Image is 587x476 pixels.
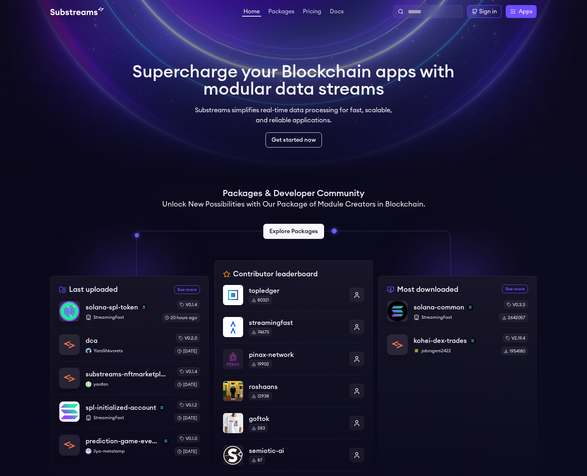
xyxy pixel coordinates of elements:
[223,381,243,401] img: roshaans
[414,348,419,354] img: jobrogers2422
[86,348,169,354] p: YaroShkvorets
[86,415,169,421] p: StreamingFast
[86,369,169,379] p: substreams-nftmarketplace
[86,314,156,320] p: StreamingFast
[174,380,200,389] div: [DATE]
[223,188,364,199] h1: Packages & Developer Community
[265,132,322,148] a: Get started now
[249,350,344,360] p: pinax-network
[223,311,364,343] a: streamingfaststreamingfast74673
[59,361,200,395] a: substreams-nftmarketplacesubstreams-nftmarketplaceyaofanyaofanv0.1.4[DATE]
[86,302,138,312] p: solana-spl-token
[177,367,200,376] div: v0.1.4
[467,304,473,310] img: solana
[174,414,200,422] div: [DATE]
[387,328,528,355] a: kohei-dex-tradeskohei-dex-tradessolanajobrogers2422jobrogers2422v2.19.41954180
[159,405,165,411] img: solana
[59,395,200,428] a: spl-initialized-accountspl-initialized-accountsolanaStreamingFastv0.1.2[DATE]
[223,439,364,471] a: semiotic-aisemiotic-ai87
[176,334,200,343] div: v0.2.0
[249,318,344,328] p: streamingfast
[59,335,79,355] img: dca
[249,382,344,392] p: roshaans
[86,336,97,346] p: dca
[162,199,425,209] h2: Unlock New Possibilities with Our Package of Module Creators in Blockchain.
[86,448,91,454] img: ilya-metalamp
[86,448,169,454] p: ilya-metalamp
[174,347,200,355] div: [DATE]
[249,456,265,464] div: 87
[263,224,324,239] a: Explore Packages
[50,7,104,16] img: Substream's logo
[223,407,364,439] a: goftokgoftok583
[249,328,272,336] div: 74673
[223,349,243,369] img: pinax-network
[249,360,272,368] div: 19902
[59,435,79,455] img: prediction-game-events
[503,334,528,343] div: v2.19.4
[414,348,495,354] p: jobrogers2422
[249,286,344,296] p: topledger
[86,381,91,387] img: yaofan
[387,301,408,321] img: solana-common
[502,285,528,293] a: See more most downloaded packages
[59,300,200,328] a: solana-spl-tokensolana-spl-tokensolanaStreamingFastv0.1.420 hours ago
[132,63,455,98] h1: Supercharge your Blockchain apps with modular data streams
[501,347,528,355] div: 1954180
[479,7,497,16] div: Sign in
[470,338,475,344] img: solana
[249,446,344,456] p: semiotic-ai
[328,9,345,16] a: Docs
[249,296,272,304] div: 80321
[223,343,364,375] a: pinax-networkpinax-network19902
[59,368,79,388] img: substreams-nftmarketplace
[249,424,268,432] div: 583
[86,348,91,354] img: YaroShkvorets
[414,336,467,346] p: kohei-dex-trades
[267,9,296,16] a: Packages
[177,401,200,409] div: v0.1.2
[414,302,464,312] p: solana-common
[249,392,272,400] div: 12938
[387,335,408,355] img: kohei-dex-trades
[59,402,79,422] img: spl-initialized-account
[190,105,397,125] p: Substreams simplifies real-time data processing for fast, scalable, and reliable applications.
[223,285,243,305] img: topledger
[223,413,243,433] img: goftok
[414,314,493,320] p: StreamingFast
[467,5,501,18] a: Sign in
[86,381,169,387] p: yaofan
[59,328,200,361] a: dcadcaYaroShkvoretsYaroShkvoretsv0.2.0[DATE]
[86,436,160,446] p: prediction-game-events
[162,313,200,322] div: 20 hours ago
[141,304,147,310] img: solana
[249,414,344,424] p: goftok
[223,317,243,337] img: streamingfast
[499,313,528,322] div: 2642057
[177,434,200,443] div: v0.1.0
[223,445,243,465] img: semiotic-ai
[177,300,200,309] div: v0.1.4
[174,447,200,456] div: [DATE]
[223,375,364,407] a: roshaansroshaans12938
[59,428,200,456] a: prediction-game-eventsprediction-game-eventssolanailya-metalampilya-metalampv0.1.0[DATE]
[387,300,528,328] a: solana-commonsolana-commonsolanaStreamingFastv0.3.32642057
[519,7,532,16] span: Apps
[59,301,79,321] img: solana-spl-token
[174,285,200,294] a: See more recently uploaded packages
[242,9,261,17] a: Home
[504,300,528,309] div: v0.3.3
[163,438,169,444] img: solana
[86,403,156,413] p: spl-initialized-account
[223,285,364,311] a: topledgertopledger80321
[301,9,323,16] a: Pricing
